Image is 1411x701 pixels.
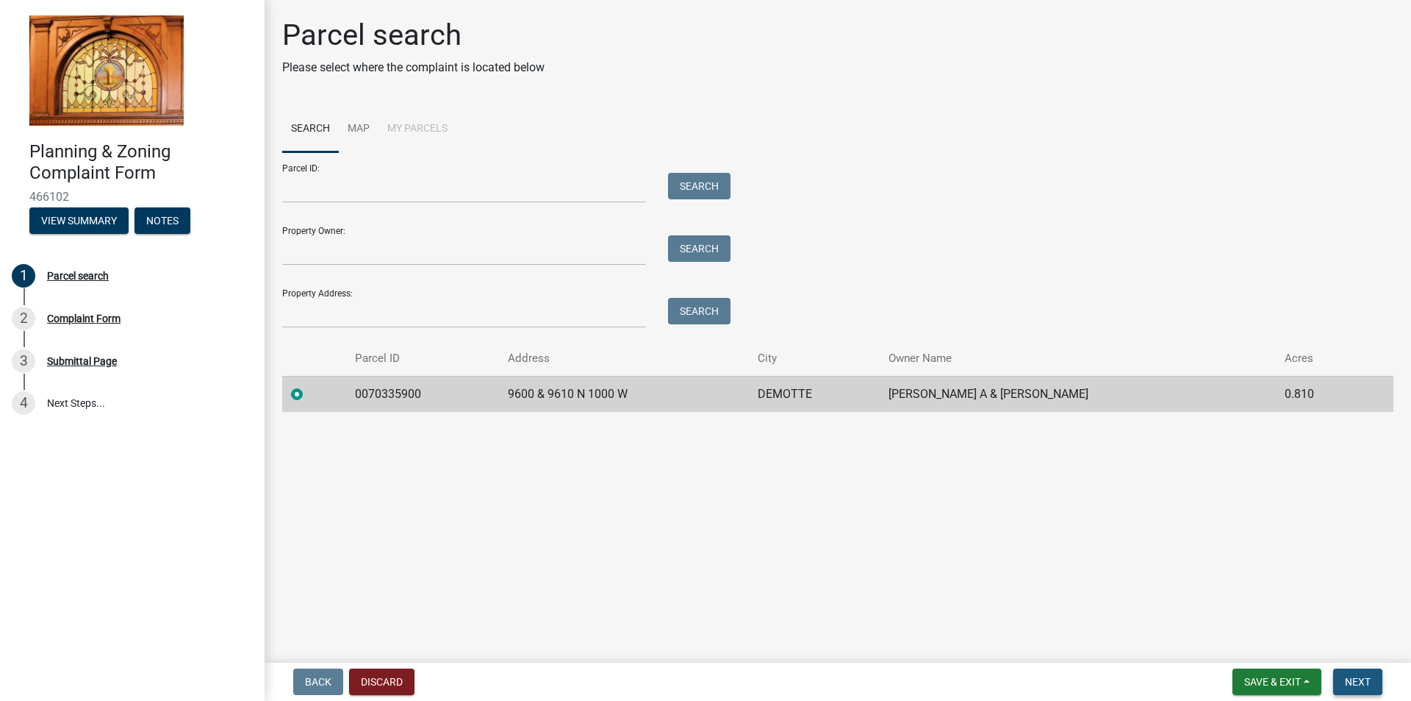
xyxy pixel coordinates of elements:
button: Search [668,173,730,199]
th: Parcel ID [346,341,498,376]
h1: Parcel search [282,18,545,53]
td: 0.810 [1276,376,1361,412]
td: DEMOTTE [749,376,880,412]
div: Complaint Form [47,313,121,324]
div: 4 [12,391,35,415]
p: Please select where the complaint is located below [282,59,545,76]
div: 2 [12,307,35,330]
div: Submittal Page [47,356,117,366]
span: 466102 [29,190,235,204]
span: Back [305,676,331,688]
th: Address [499,341,749,376]
th: Owner Name [880,341,1276,376]
button: Next [1333,669,1382,695]
div: 1 [12,264,35,288]
div: Parcel search [47,271,109,281]
button: Search [668,235,730,262]
td: 0070335900 [346,376,498,412]
button: Search [668,298,730,324]
wm-modal-confirm: Notes [134,216,190,227]
a: Map [339,106,378,153]
button: Notes [134,207,190,234]
button: Save & Exit [1232,669,1321,695]
span: Save & Exit [1244,676,1301,688]
span: Next [1345,676,1371,688]
th: Acres [1276,341,1361,376]
th: City [749,341,880,376]
button: View Summary [29,207,129,234]
h4: Planning & Zoning Complaint Form [29,141,253,184]
wm-modal-confirm: Summary [29,216,129,227]
button: Back [293,669,343,695]
button: Discard [349,669,414,695]
a: Search [282,106,339,153]
div: 3 [12,349,35,373]
td: 9600 & 9610 N 1000 W [499,376,749,412]
img: Jasper County, Indiana [29,15,184,126]
td: [PERSON_NAME] A & [PERSON_NAME] [880,376,1276,412]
